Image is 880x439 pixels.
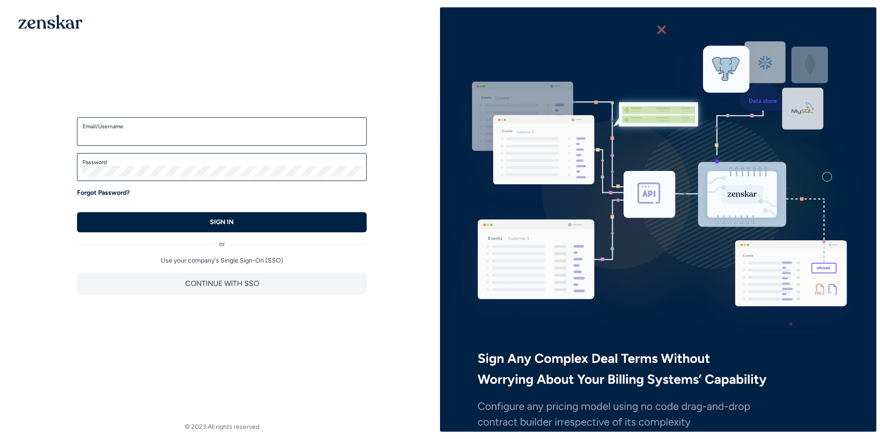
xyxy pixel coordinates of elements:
[77,232,367,249] div: or
[82,159,361,166] label: Password
[77,188,130,198] a: Forgot Password?
[82,123,361,130] label: Email/Username
[210,218,234,227] p: SIGN IN
[4,423,440,432] footer: © 2023 All rights reserved
[18,15,82,29] img: 1OGAJ2xQqyY4LXKgY66KYq0eOWRCkrZdAb3gUhuVAqdWPZE9SRJmCz+oDMSn4zDLXe31Ii730ItAGKgCKgCCgCikA4Av8PJUP...
[77,212,367,232] button: SIGN IN
[77,273,367,295] button: CONTINUE WITH SSO
[77,256,367,265] p: Use your company's Single Sign-On (SSO)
